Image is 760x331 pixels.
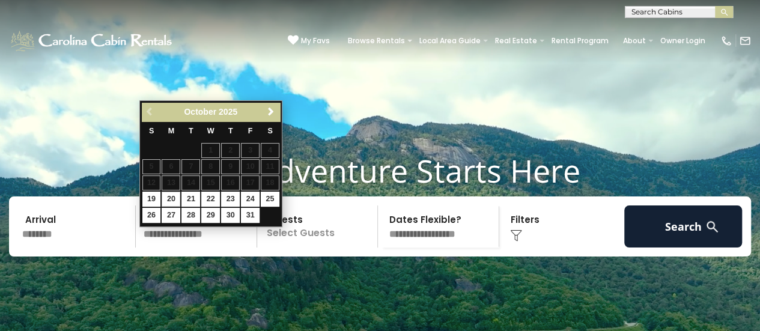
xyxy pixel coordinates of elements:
a: 29 [201,208,220,223]
a: 28 [181,208,200,223]
a: 31 [241,208,260,223]
span: My Favs [301,35,330,46]
a: Local Area Guide [413,32,487,49]
a: Next [264,105,279,120]
a: Real Estate [489,32,543,49]
img: search-regular-white.png [705,219,720,234]
a: 22 [201,192,220,207]
img: phone-regular-white.png [720,35,732,47]
a: My Favs [288,35,330,47]
span: Friday [248,127,253,135]
a: 27 [162,208,180,223]
a: 25 [261,192,279,207]
button: Search [624,205,742,247]
span: Sunday [149,127,154,135]
span: Wednesday [207,127,214,135]
p: Select Guests [261,205,378,247]
a: Rental Program [546,32,615,49]
span: Tuesday [189,127,193,135]
a: Owner Login [654,32,711,49]
h1: Your Adventure Starts Here [9,152,751,189]
a: 24 [241,192,260,207]
img: filter--v1.png [510,229,522,241]
a: 23 [221,192,240,207]
a: Browse Rentals [342,32,411,49]
span: October [184,107,216,117]
img: White-1-1-2.png [9,29,175,53]
img: mail-regular-white.png [739,35,751,47]
span: Next [266,107,276,117]
a: 21 [181,192,200,207]
span: 2025 [219,107,237,117]
a: 26 [142,208,161,223]
span: Saturday [267,127,272,135]
a: 30 [221,208,240,223]
a: 20 [162,192,180,207]
span: Thursday [228,127,233,135]
span: Monday [168,127,175,135]
a: About [617,32,652,49]
a: 19 [142,192,161,207]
